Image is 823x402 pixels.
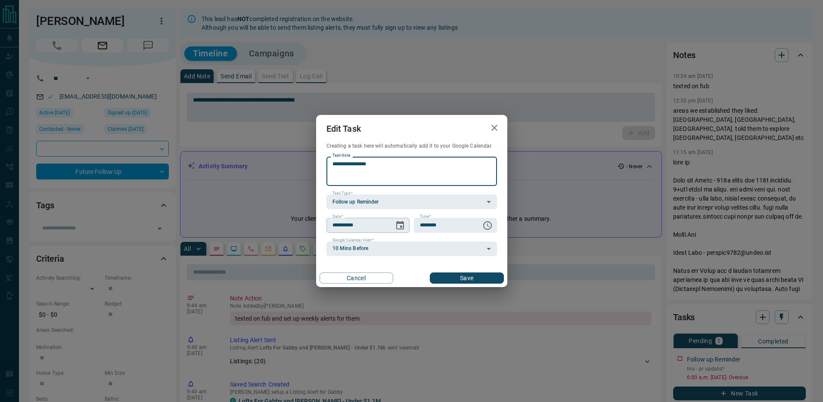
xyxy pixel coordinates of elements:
[479,217,496,234] button: Choose time, selected time is 6:00 AM
[326,241,497,256] div: 10 Mins Before
[332,238,374,243] label: Google Calendar Alert
[332,214,343,220] label: Date
[326,195,497,209] div: Follow up Reminder
[430,272,503,284] button: Save
[316,115,371,142] h2: Edit Task
[326,142,497,150] p: Creating a task here will automatically add it to your Google Calendar.
[332,153,350,158] label: Task Note
[332,191,353,196] label: Task Type
[320,272,393,284] button: Cancel
[420,214,431,220] label: Time
[391,217,409,234] button: Choose date, selected date is Aug 12, 2025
